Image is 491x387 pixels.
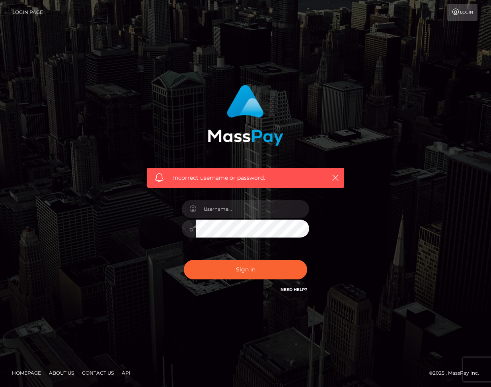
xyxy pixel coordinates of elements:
a: About Us [46,367,77,379]
a: Login Page [12,4,43,21]
input: Username... [196,200,309,218]
button: Sign in [184,260,307,279]
a: Login [447,4,477,21]
a: API [119,367,134,379]
img: MassPay Login [208,85,283,146]
a: Homepage [9,367,44,379]
span: Incorrect username or password. [173,174,318,182]
a: Need Help? [281,287,307,292]
a: Contact Us [79,367,117,379]
div: © 2025 , MassPay Inc. [429,369,485,377]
